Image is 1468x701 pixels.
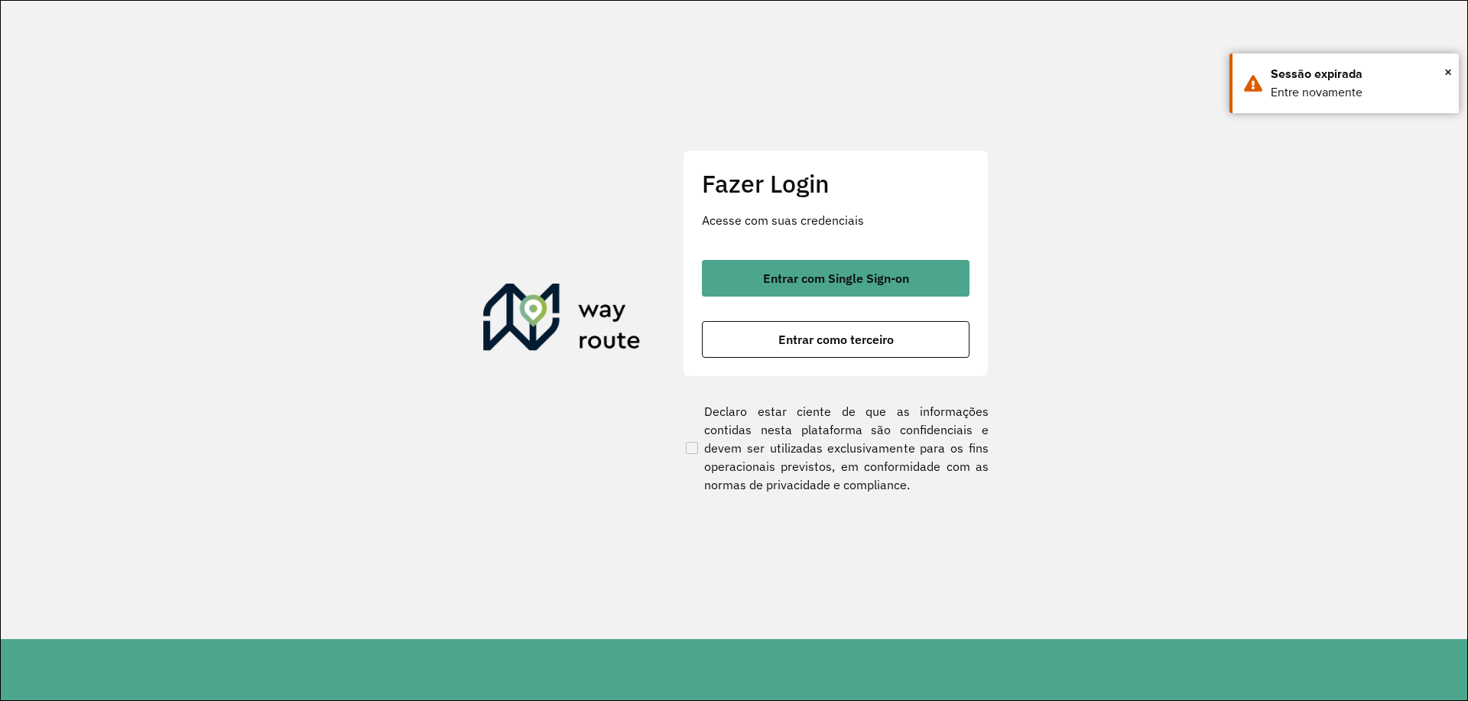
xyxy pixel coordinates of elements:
label: Declaro estar ciente de que as informações contidas nesta plataforma são confidenciais e devem se... [683,402,989,494]
p: Acesse com suas credenciais [702,211,969,229]
button: button [702,260,969,297]
button: Close [1444,60,1452,83]
button: button [702,321,969,358]
h2: Fazer Login [702,169,969,198]
div: Entre novamente [1271,83,1447,102]
img: Roteirizador AmbevTech [483,284,641,357]
span: × [1444,60,1452,83]
span: Entrar como terceiro [778,333,894,346]
span: Entrar com Single Sign-on [763,272,909,284]
div: Sessão expirada [1271,65,1447,83]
